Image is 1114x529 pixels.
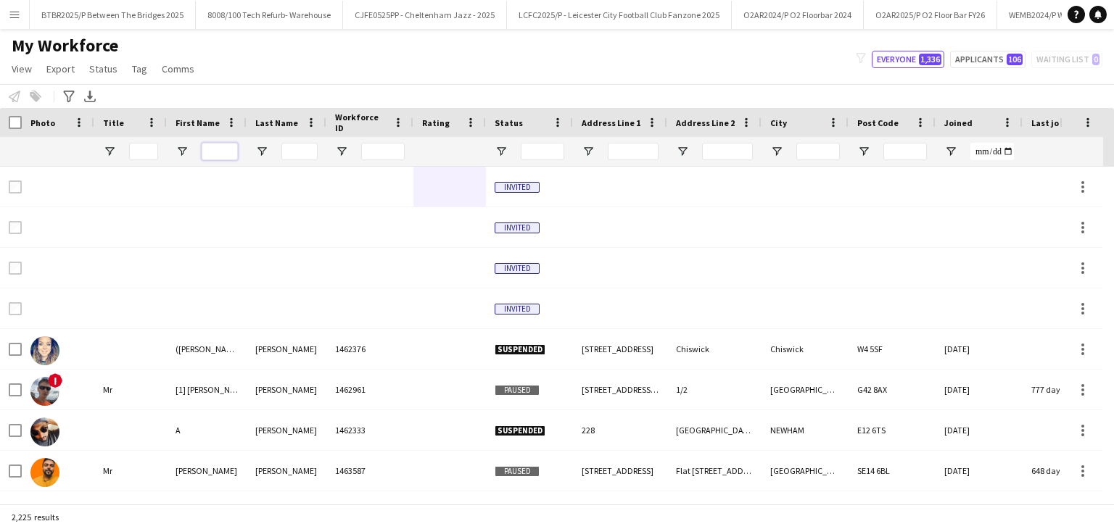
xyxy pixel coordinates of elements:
div: 1462376 [326,329,413,369]
span: Last Name [255,117,298,128]
div: [GEOGRAPHIC_DATA] [762,370,849,409]
button: Open Filter Menu [495,145,508,158]
span: ! [48,373,62,388]
span: Paused [495,385,540,396]
div: [DATE] [936,370,1023,409]
div: Chiswick [667,329,762,369]
input: Joined Filter Input [970,143,1014,160]
div: [STREET_ADDRESS][PERSON_NAME] [573,370,667,409]
input: City Filter Input [796,143,840,160]
div: 777 days [1023,370,1110,409]
button: O2AR2025/P O2 Floor Bar FY26 [864,1,997,29]
span: View [12,62,32,75]
span: Comms [162,62,194,75]
app-action-btn: Export XLSX [81,88,99,105]
input: Status Filter Input [521,143,564,160]
a: Export [41,59,81,78]
span: Photo [30,117,55,128]
button: Open Filter Menu [255,145,268,158]
span: Joined [944,117,973,128]
input: First Name Filter Input [202,143,238,160]
span: Status [495,117,523,128]
span: Invited [495,182,540,193]
input: Row Selection is disabled for this row (unchecked) [9,180,22,193]
span: City [770,117,787,128]
button: Open Filter Menu [335,145,348,158]
div: [PERSON_NAME] [167,451,247,491]
div: Mr [94,451,167,491]
span: Workforce ID [335,112,387,133]
div: [STREET_ADDRESS] [573,329,667,369]
button: Open Filter Menu [176,145,189,158]
button: LCFC2025/P - Leicester City Football Club Fanzone 2025 [507,1,732,29]
a: View [6,59,38,78]
span: Address Line 1 [582,117,640,128]
input: Row Selection is disabled for this row (unchecked) [9,221,22,234]
span: Title [103,117,124,128]
div: W4 5SF [849,329,936,369]
div: 648 days [1023,451,1110,491]
div: 1463587 [326,451,413,491]
a: Status [83,59,123,78]
span: My Workforce [12,35,118,57]
img: (Sarah) Natasha Mortimer [30,336,59,365]
button: 8008/100 Tech Refurb- Warehouse [196,1,343,29]
span: Invited [495,222,540,233]
span: First Name [176,117,220,128]
input: Row Selection is disabled for this row (unchecked) [9,302,22,315]
span: Tag [132,62,147,75]
a: Comms [156,59,200,78]
div: Mr [94,370,167,409]
div: [DATE] [936,451,1023,491]
div: [PERSON_NAME] [247,410,326,450]
span: Paused [495,466,540,477]
button: Open Filter Menu [676,145,689,158]
img: Aaditya Shankar Majumder [30,458,59,487]
button: Open Filter Menu [944,145,957,158]
span: Post Code [857,117,899,128]
div: 1462333 [326,410,413,450]
a: Tag [126,59,153,78]
div: A [167,410,247,450]
div: Flat [STREET_ADDRESS][PERSON_NAME] [667,451,762,491]
input: Address Line 1 Filter Input [608,143,659,160]
input: Last Name Filter Input [281,143,318,160]
div: NEWHAM [762,410,849,450]
input: Workforce ID Filter Input [361,143,405,160]
button: Applicants106 [950,51,1026,68]
div: SE14 6BL [849,451,936,491]
div: [1] [PERSON_NAME] [167,370,247,409]
div: [GEOGRAPHIC_DATA] [762,451,849,491]
span: Suspended [495,344,545,355]
div: [DATE] [936,329,1023,369]
button: Open Filter Menu [857,145,870,158]
button: Everyone1,336 [872,51,944,68]
div: E12 6TS [849,410,936,450]
input: Address Line 2 Filter Input [702,143,753,160]
button: BTBR2025/P Between The Bridges 2025 [30,1,196,29]
div: [STREET_ADDRESS] [573,451,667,491]
div: [PERSON_NAME] [247,329,326,369]
button: Open Filter Menu [770,145,783,158]
div: ([PERSON_NAME]) [PERSON_NAME] [167,329,247,369]
app-action-btn: Advanced filters [60,88,78,105]
input: Post Code Filter Input [883,143,927,160]
button: O2AR2024/P O2 Floorbar 2024 [732,1,864,29]
button: CJFE0525PP - Cheltenham Jazz - 2025 [343,1,507,29]
span: Last job [1031,117,1064,128]
span: 1,336 [919,54,941,65]
span: 106 [1007,54,1023,65]
span: Rating [422,117,450,128]
div: 1462961 [326,370,413,409]
input: Row Selection is disabled for this row (unchecked) [9,262,22,275]
span: Address Line 2 [676,117,735,128]
div: 228 [573,410,667,450]
div: Chiswick [762,329,849,369]
img: A SHAKIL [30,417,59,446]
div: [PERSON_NAME] [247,370,326,409]
input: Title Filter Input [129,143,158,160]
span: Invited [495,304,540,315]
div: 1/2 [667,370,762,409]
span: Export [46,62,75,75]
img: [1] Joseph gildea [30,377,59,406]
